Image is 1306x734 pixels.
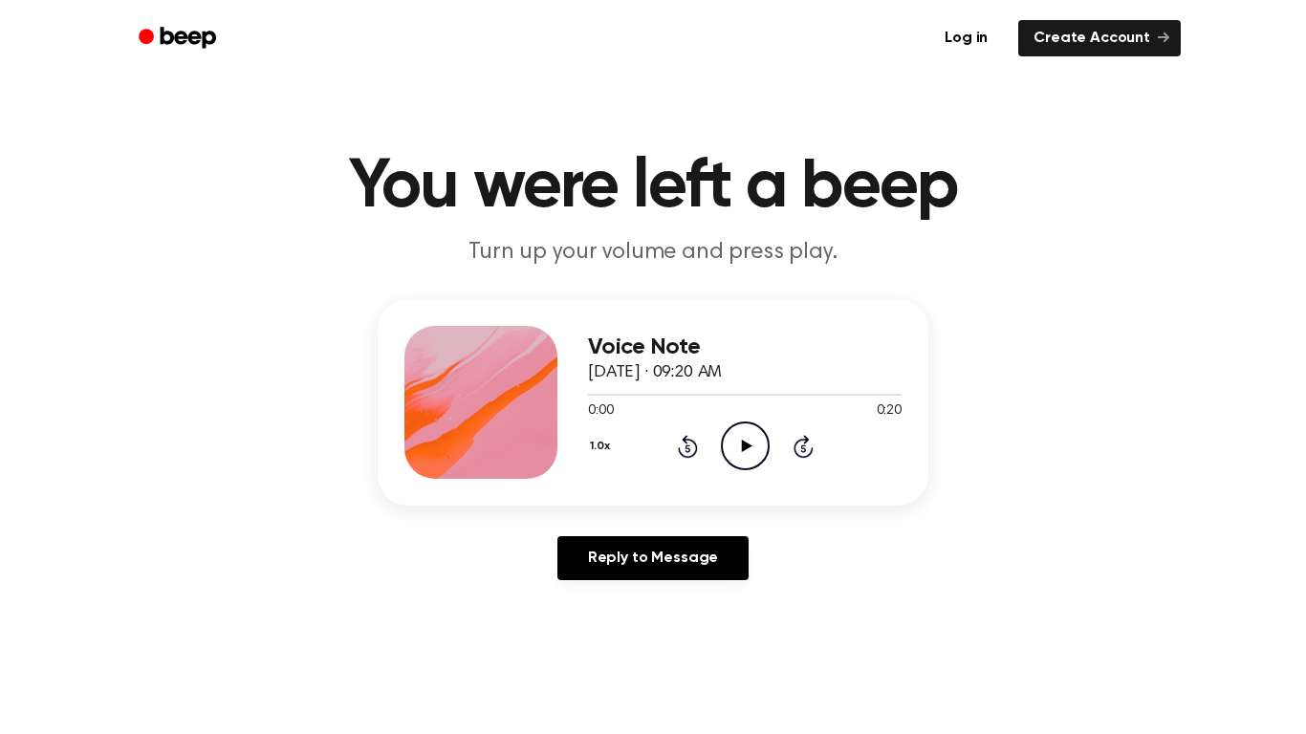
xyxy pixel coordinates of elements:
[588,335,902,360] h3: Voice Note
[557,536,749,580] a: Reply to Message
[286,237,1020,269] p: Turn up your volume and press play.
[588,430,617,463] button: 1.0x
[1018,20,1181,56] a: Create Account
[588,401,613,421] span: 0:00
[877,401,902,421] span: 0:20
[925,16,1007,60] a: Log in
[125,20,233,57] a: Beep
[163,153,1143,222] h1: You were left a beep
[588,364,722,381] span: [DATE] · 09:20 AM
